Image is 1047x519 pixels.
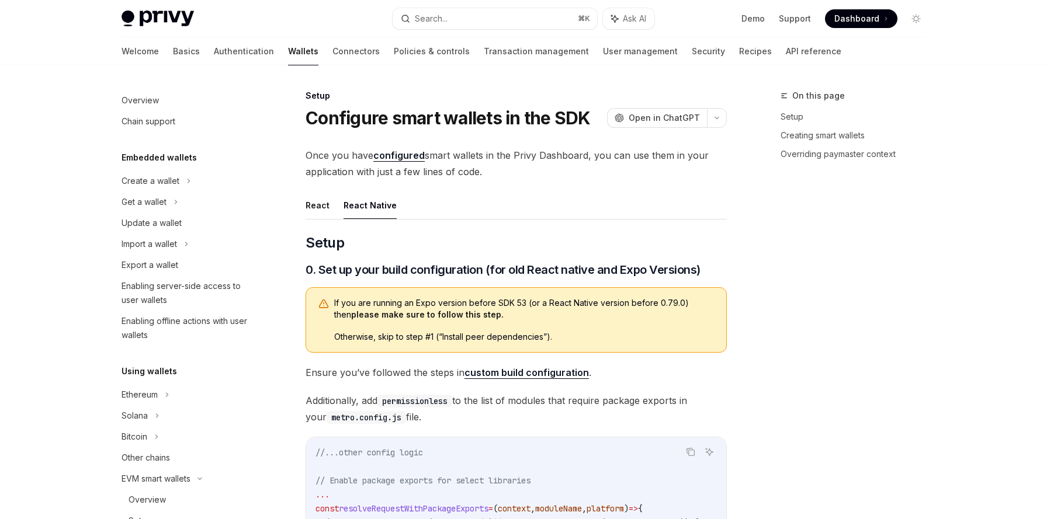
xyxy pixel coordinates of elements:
span: resolveRequestWithPackageExports [339,503,488,514]
div: Export a wallet [122,258,178,272]
span: Ask AI [623,13,646,25]
button: Copy the contents from the code block [683,444,698,459]
span: context [498,503,531,514]
a: Connectors [332,37,380,65]
a: API reference [786,37,841,65]
div: Bitcoin [122,430,147,444]
span: //...other config logic [316,447,423,458]
div: Import a wallet [122,237,177,251]
span: ⌘ K [578,14,590,23]
div: Chain support [122,114,175,128]
a: Authentication [214,37,274,65]
div: EVM smart wallets [122,472,190,486]
span: ... [316,489,330,500]
button: React Native [344,191,397,219]
span: ( [493,503,498,514]
a: Transaction management [484,37,589,65]
a: Overriding paymaster context [781,145,935,163]
span: const [316,503,339,514]
a: Export a wallet [112,255,262,276]
a: custom build configuration [464,367,589,379]
a: Support [779,13,811,25]
code: metro.config.js [327,411,406,424]
a: Setup [781,107,935,126]
span: => [629,503,638,514]
a: Overview [112,489,262,510]
a: Creating smart wallets [781,126,935,145]
button: React [306,191,330,219]
div: Enabling offline actions with user wallets [122,314,255,342]
a: Dashboard [825,9,897,28]
button: Ask AI [603,8,654,29]
a: Welcome [122,37,159,65]
h1: Configure smart wallets in the SDK [306,107,591,128]
span: { [638,503,643,514]
a: Enabling offline actions with user wallets [112,311,262,346]
span: moduleName [535,503,582,514]
div: Search... [415,12,448,26]
a: Basics [173,37,200,65]
span: platform [587,503,624,514]
div: Update a wallet [122,216,182,230]
div: Ethereum [122,388,158,402]
a: Wallets [288,37,318,65]
a: Enabling server-side access to user wallets [112,276,262,311]
span: = [488,503,493,514]
div: Get a wallet [122,195,167,209]
span: Once you have smart wallets in the Privy Dashboard, you can use them in your application with jus... [306,147,727,180]
a: Recipes [739,37,772,65]
a: Chain support [112,111,262,132]
div: Solana [122,409,148,423]
a: Policies & controls [394,37,470,65]
code: permissionless [377,395,452,407]
a: User management [603,37,678,65]
div: Overview [129,493,166,507]
span: Additionally, add to the list of modules that require package exports in your file. [306,392,727,425]
span: ) [624,503,629,514]
div: Overview [122,93,159,107]
span: If you are running an Expo version before SDK 53 (or a React Native version before 0.79.0) then [334,297,715,321]
button: Ask AI [702,444,717,459]
span: 0. Set up your build configuration (for old React native and Expo Versions) [306,262,701,278]
a: Demo [741,13,765,25]
span: On this page [792,89,845,103]
button: Toggle dark mode [907,9,925,28]
a: Security [692,37,725,65]
div: Setup [306,90,727,102]
span: , [531,503,535,514]
a: configured [373,149,425,162]
span: Setup [306,234,344,252]
div: Create a wallet [122,174,179,188]
h5: Using wallets [122,364,177,378]
a: Other chains [112,447,262,468]
span: Otherwise, skip to step #1 (“Install peer dependencies”). [334,331,715,343]
button: Open in ChatGPT [607,108,707,128]
h5: Embedded wallets [122,151,197,165]
div: Enabling server-side access to user wallets [122,279,255,307]
a: Update a wallet [112,213,262,234]
span: Dashboard [834,13,879,25]
span: Open in ChatGPT [629,112,700,124]
span: , [582,503,587,514]
strong: please make sure to follow this step. [351,309,504,319]
svg: Warning [318,298,330,310]
span: Ensure you’ve followed the steps in . [306,364,727,381]
button: Search...⌘K [393,8,597,29]
div: Other chains [122,451,170,465]
img: light logo [122,11,194,27]
span: // Enable package exports for select libraries [316,475,531,486]
a: Overview [112,90,262,111]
